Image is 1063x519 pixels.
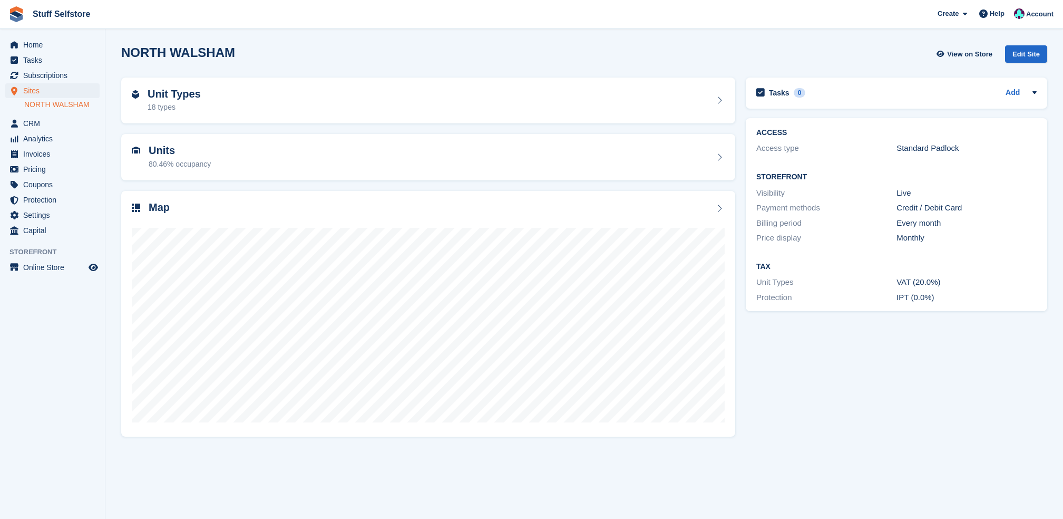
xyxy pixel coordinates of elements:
[132,90,139,99] img: unit-type-icn-2b2737a686de81e16bb02015468b77c625bbabd49415b5ef34ead5e3b44a266d.svg
[23,260,86,275] span: Online Store
[9,247,105,257] span: Storefront
[935,45,997,63] a: View on Store
[5,193,100,207] a: menu
[896,142,1037,155] div: Standard Padlock
[756,129,1037,137] h2: ACCESS
[1005,45,1047,63] div: Edit Site
[5,177,100,192] a: menu
[23,131,86,146] span: Analytics
[149,145,211,157] h2: Units
[938,8,959,19] span: Create
[5,37,100,52] a: menu
[149,201,170,214] h2: Map
[23,68,86,83] span: Subscriptions
[23,208,86,223] span: Settings
[23,37,86,52] span: Home
[5,68,100,83] a: menu
[769,88,789,98] h2: Tasks
[756,187,896,199] div: Visibility
[23,53,86,68] span: Tasks
[947,49,992,60] span: View on Store
[132,204,140,212] img: map-icn-33ee37083ee616e46c38cad1a60f524a97daa1e2b2c8c0bc3eb3415660979fc1.svg
[28,5,94,23] a: Stuff Selfstore
[5,147,100,161] a: menu
[5,162,100,177] a: menu
[5,260,100,275] a: menu
[5,131,100,146] a: menu
[756,232,896,244] div: Price display
[8,6,24,22] img: stora-icon-8386f47178a22dfd0bd8f6a31ec36ba5ce8667c1dd55bd0f319d3a0aa187defe.svg
[896,232,1037,244] div: Monthly
[132,147,140,154] img: unit-icn-7be61d7bf1b0ce9d3e12c5938cc71ed9869f7b940bace4675aadf7bd6d80202e.svg
[896,217,1037,229] div: Every month
[5,208,100,223] a: menu
[87,261,100,274] a: Preview store
[896,292,1037,304] div: IPT (0.0%)
[794,88,806,98] div: 0
[121,78,735,124] a: Unit Types 18 types
[24,100,100,110] a: NORTH WALSHAM
[1026,9,1054,20] span: Account
[896,276,1037,289] div: VAT (20.0%)
[121,134,735,180] a: Units 80.46% occupancy
[756,217,896,229] div: Billing period
[121,45,235,60] h2: NORTH WALSHAM
[1006,87,1020,99] a: Add
[23,116,86,131] span: CRM
[23,193,86,207] span: Protection
[148,102,201,113] div: 18 types
[23,162,86,177] span: Pricing
[756,202,896,214] div: Payment methods
[23,83,86,98] span: Sites
[756,292,896,304] div: Protection
[756,173,1037,181] h2: Storefront
[5,53,100,68] a: menu
[1014,8,1025,19] img: Simon Gardner
[756,276,896,289] div: Unit Types
[1005,45,1047,67] a: Edit Site
[121,191,735,437] a: Map
[756,142,896,155] div: Access type
[5,116,100,131] a: menu
[23,223,86,238] span: Capital
[148,88,201,100] h2: Unit Types
[5,83,100,98] a: menu
[5,223,100,238] a: menu
[23,147,86,161] span: Invoices
[990,8,1005,19] span: Help
[23,177,86,192] span: Coupons
[149,159,211,170] div: 80.46% occupancy
[756,263,1037,271] h2: Tax
[896,187,1037,199] div: Live
[896,202,1037,214] div: Credit / Debit Card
